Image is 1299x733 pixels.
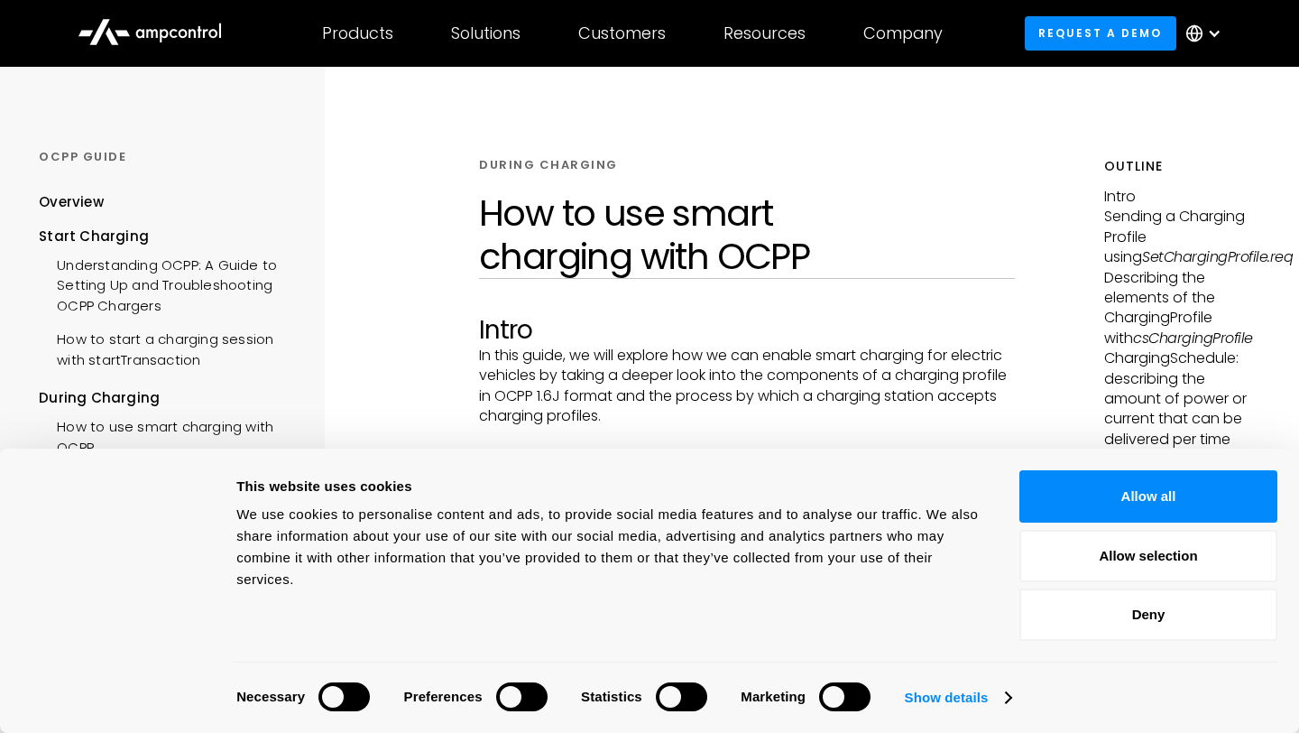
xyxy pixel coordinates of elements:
p: Sending a Charging Profile using [1104,207,1260,267]
a: Overview [39,192,104,226]
div: Solutions [451,23,521,43]
div: Customers [578,23,666,43]
legend: Consent Selection [235,675,236,676]
div: OCPP GUIDE [39,149,299,165]
div: We use cookies to personalise content and ads, to provide social media features and to analyse ou... [236,504,979,590]
div: Products [322,23,393,43]
div: This website uses cookies [236,476,979,497]
p: Using charging profiles allows with OCPP-compliant chargers. [479,447,1015,487]
a: Request a demo [1025,16,1176,50]
a: smart charging to be implemented [687,446,935,467]
button: Deny [1019,589,1277,641]
div: Resources [723,23,806,43]
p: Describing the elements of the ChargingProfile with [1104,268,1260,349]
em: csChargingProfile [1133,328,1253,348]
strong: Necessary [236,689,305,704]
div: Company [863,23,943,43]
em: SetChargingProfile.req [1142,246,1293,267]
strong: Marketing [741,689,806,704]
div: DURING CHARGING [479,157,618,173]
button: Allow selection [1019,530,1277,582]
a: Understanding OCPP: A Guide to Setting Up and Troubleshooting OCPP Chargers [39,246,299,320]
div: During Charging [39,388,299,408]
a: How to use smart charging with OCPP [39,408,299,462]
h5: Outline [1104,157,1260,176]
div: Start Charging [39,227,299,246]
h1: How to use smart charging with OCPP [479,191,1015,278]
button: Allow all [1019,470,1277,523]
p: Intro [1104,187,1260,207]
p: In this guide, we will explore how we can enable smart charging for electric vehicles by taking a... [479,346,1015,427]
h2: Intro [479,315,1015,346]
a: How to start a charging session with startTransaction [39,320,299,375]
p: ChargingSchedule: describing the amount of power or current that can be delivered per time interval. [1104,348,1260,469]
a: Show details [905,684,1011,711]
strong: Preferences [404,689,483,704]
strong: Statistics [581,689,642,704]
p: ‍ [479,426,1015,446]
div: Overview [39,192,104,212]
